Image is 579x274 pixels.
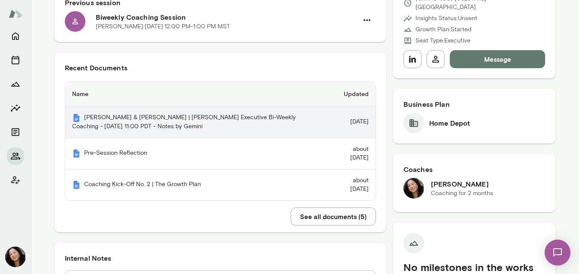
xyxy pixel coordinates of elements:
img: Mento [72,114,81,122]
h6: Internal Notes [65,253,376,263]
button: Sessions [7,51,24,69]
p: Insights Status: Unsent [415,14,477,23]
img: Mento [72,181,81,189]
button: Home [7,27,24,45]
button: Client app [7,172,24,189]
h6: [PERSON_NAME] [431,179,493,189]
h5: No milestones in the works [403,260,546,274]
img: Mento [72,149,81,158]
h6: Biweekly Coaching Session [96,12,358,22]
p: Coaching for 2 months [431,189,493,198]
th: Updated [330,82,376,106]
h6: Recent Documents [65,63,376,73]
h6: Business Plan [403,99,546,109]
td: about [DATE] [330,169,376,200]
img: Ming Chen [403,178,424,199]
p: Seat Type: Executive [415,36,470,45]
td: [DATE] [330,106,376,138]
td: about [DATE] [330,138,376,169]
h6: Coaches [403,164,546,175]
button: Members [7,148,24,165]
img: Mento [9,6,22,22]
th: Pre-Session Reflection [65,138,330,169]
h6: Home Depot [429,118,470,128]
button: Documents [7,123,24,141]
th: [PERSON_NAME] & [PERSON_NAME] | [PERSON_NAME] Executive Bi-Weekly Coaching - [DATE] 11:00 PDT - N... [65,106,330,138]
p: Growth Plan: Started [415,25,471,34]
button: Insights [7,99,24,117]
th: Coaching Kick-Off No. 2 | The Growth Plan [65,169,330,200]
th: Name [65,82,330,106]
button: Growth Plan [7,75,24,93]
p: [PERSON_NAME] · [DATE] · 12:00 PM-1:00 PM MST [96,22,230,31]
img: Ming Chen [5,247,26,267]
button: Message [450,50,546,68]
button: See all documents (5) [291,208,376,226]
